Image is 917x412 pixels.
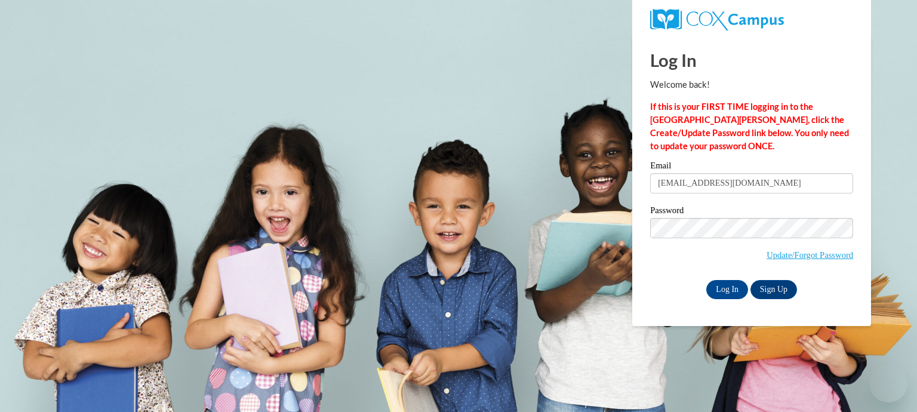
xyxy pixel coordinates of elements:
[650,102,849,151] strong: If this is your FIRST TIME logging in to the [GEOGRAPHIC_DATA][PERSON_NAME], click the Create/Upd...
[650,48,853,72] h1: Log In
[650,9,853,30] a: COX Campus
[869,364,907,402] iframe: Button to launch messaging window
[650,161,853,173] label: Email
[750,280,797,299] a: Sign Up
[650,206,853,218] label: Password
[786,336,810,359] iframe: Close message
[706,280,748,299] input: Log In
[650,9,784,30] img: COX Campus
[767,250,853,260] a: Update/Forgot Password
[650,78,853,91] p: Welcome back!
